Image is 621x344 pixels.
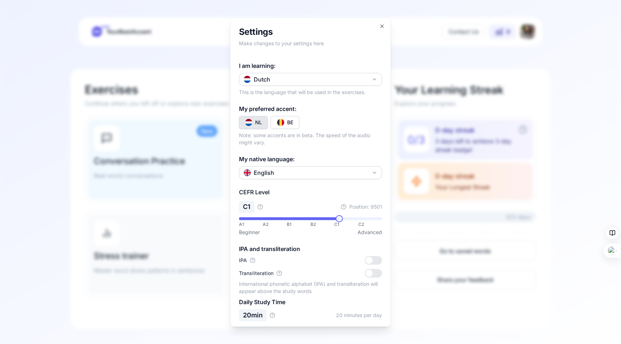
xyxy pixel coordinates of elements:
[239,201,254,213] div: C1
[255,119,262,126] div: NL
[349,203,382,210] span: Position: 9501
[239,245,300,252] label: IPA and transliteration
[263,222,286,227] div: A2
[271,116,299,129] button: Toggle nl-BE
[239,26,382,38] h2: Settings
[239,188,382,196] h3: CEFR Level
[277,119,284,126] img: be
[239,309,267,321] div: 20 min
[244,169,251,176] img: en
[239,280,382,295] p: International phonetic alphabet (IPA) and transliteration will appear above the study words
[239,229,260,236] span: Beginner
[358,222,382,227] div: C2
[239,61,276,70] label: I am learning:
[239,40,382,47] p: Make changes to your settings here
[239,222,263,227] div: A1
[310,222,334,227] div: B2
[239,257,247,264] span: IPA
[244,168,274,177] div: English
[239,270,273,277] span: Transliteration
[287,119,293,126] div: BE
[287,222,310,227] div: B1
[336,312,382,319] span: 20 minutes per day
[239,132,382,146] p: Note: some accents are in beta. The speed of the audio might vary.
[239,116,268,129] button: Toggle nl-NL
[239,298,285,306] label: Daily Study Time
[334,222,358,227] div: C1
[239,155,295,163] label: My native language:
[239,89,365,96] p: This is the language that will be used in the exercises.
[358,229,382,236] span: Advanced
[245,119,252,126] img: nl
[244,76,251,83] img: nl
[244,75,270,84] div: Dutch
[239,105,296,112] label: My preferred accent:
